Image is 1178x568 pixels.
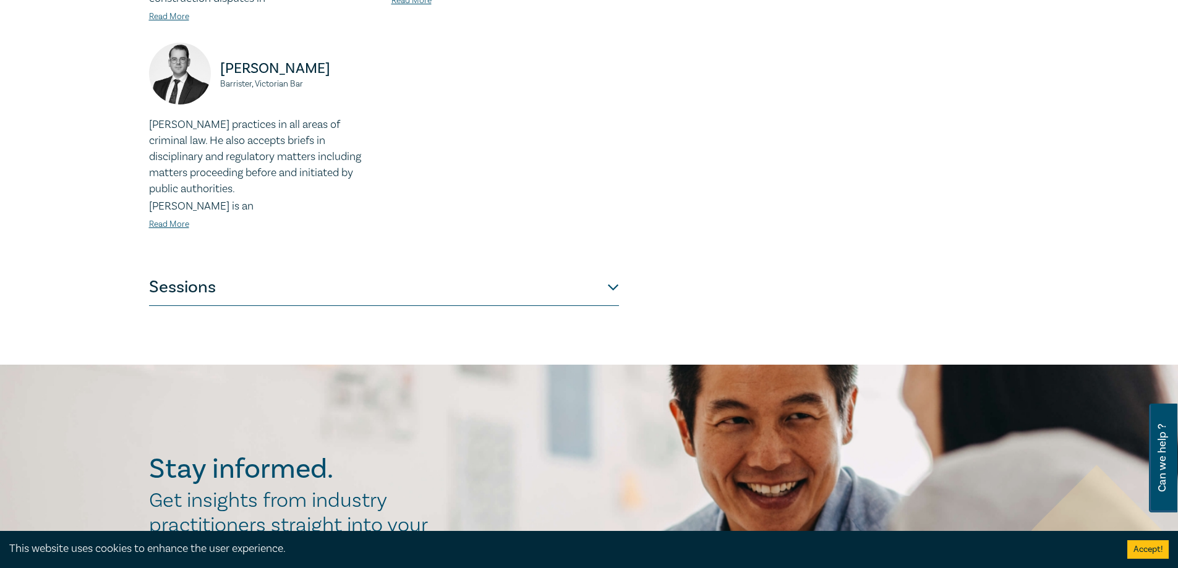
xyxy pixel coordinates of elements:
button: Sessions [149,269,619,306]
small: Barrister, Victorian Bar [220,80,377,88]
p: [PERSON_NAME] is an [149,198,377,214]
p: [PERSON_NAME] practices in all areas of criminal law. He also accepts briefs in disciplinary and ... [149,117,377,197]
p: [PERSON_NAME] [220,59,377,78]
h2: Get insights from industry practitioners straight into your inbox. [149,488,441,562]
span: Can we help ? [1156,411,1168,505]
a: Read More [149,219,189,230]
a: Read More [149,11,189,22]
button: Accept cookies [1127,540,1169,559]
h2: Stay informed. [149,453,441,485]
img: https://s3.ap-southeast-2.amazonaws.com/leo-cussen-store-production-content/Contacts/Adam%20Malon... [149,43,211,104]
div: This website uses cookies to enhance the user experience. [9,541,1109,557]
